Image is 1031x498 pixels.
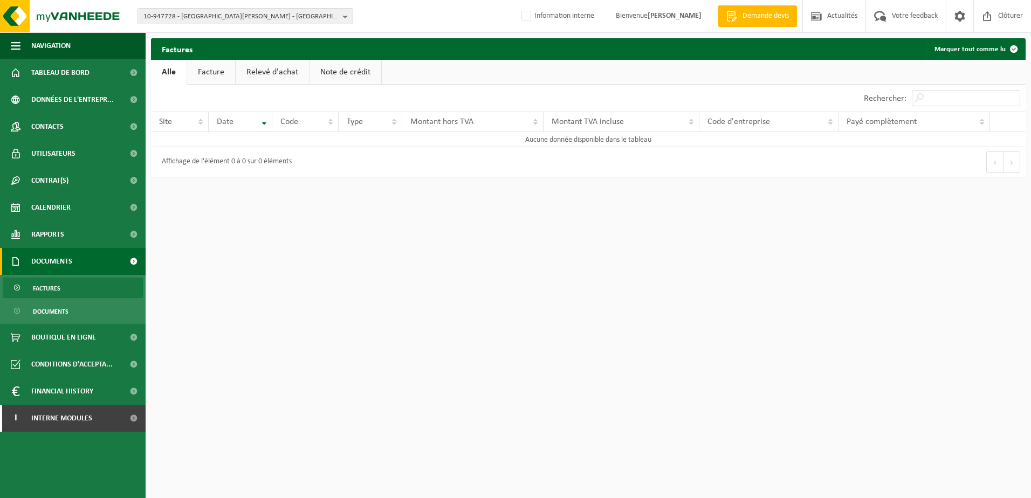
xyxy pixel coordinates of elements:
[31,140,75,167] span: Utilisateurs
[347,117,363,126] span: Type
[519,8,594,24] label: Information interne
[31,194,71,221] span: Calendrier
[31,248,72,275] span: Documents
[31,378,93,405] span: Financial History
[31,351,113,378] span: Conditions d'accepta...
[3,278,143,298] a: Factures
[151,38,203,59] h2: Factures
[740,11,792,22] span: Demande devis
[138,8,353,24] button: 10-947728 - [GEOGRAPHIC_DATA][PERSON_NAME] - [GEOGRAPHIC_DATA][PERSON_NAME][STREET_ADDRESS]
[926,38,1025,60] button: Marquer tout comme lu
[33,278,60,299] span: Factures
[236,60,309,85] a: Relevé d'achat
[718,5,797,27] a: Demande devis
[31,86,114,113] span: Données de l'entrepr...
[151,60,187,85] a: Alle
[864,94,906,103] label: Rechercher:
[847,117,917,126] span: Payé complètement
[31,221,64,248] span: Rapports
[159,117,172,126] span: Site
[156,153,292,172] div: Affichage de l'élément 0 à 0 sur 0 éléments
[31,405,92,432] span: Interne modules
[31,32,71,59] span: Navigation
[310,60,381,85] a: Note de crédit
[648,12,702,20] strong: [PERSON_NAME]
[31,167,68,194] span: Contrat(s)
[31,324,96,351] span: Boutique en ligne
[410,117,473,126] span: Montant hors TVA
[187,60,235,85] a: Facture
[143,9,339,25] span: 10-947728 - [GEOGRAPHIC_DATA][PERSON_NAME] - [GEOGRAPHIC_DATA][PERSON_NAME][STREET_ADDRESS]
[552,117,624,126] span: Montant TVA incluse
[31,113,64,140] span: Contacts
[3,301,143,321] a: Documents
[11,405,20,432] span: I
[986,151,1003,173] button: Previous
[33,301,68,322] span: Documents
[151,132,1026,147] td: Aucune donnée disponible dans le tableau
[217,117,233,126] span: Date
[280,117,298,126] span: Code
[31,59,90,86] span: Tableau de bord
[1003,151,1020,173] button: Next
[707,117,770,126] span: Code d'entreprise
